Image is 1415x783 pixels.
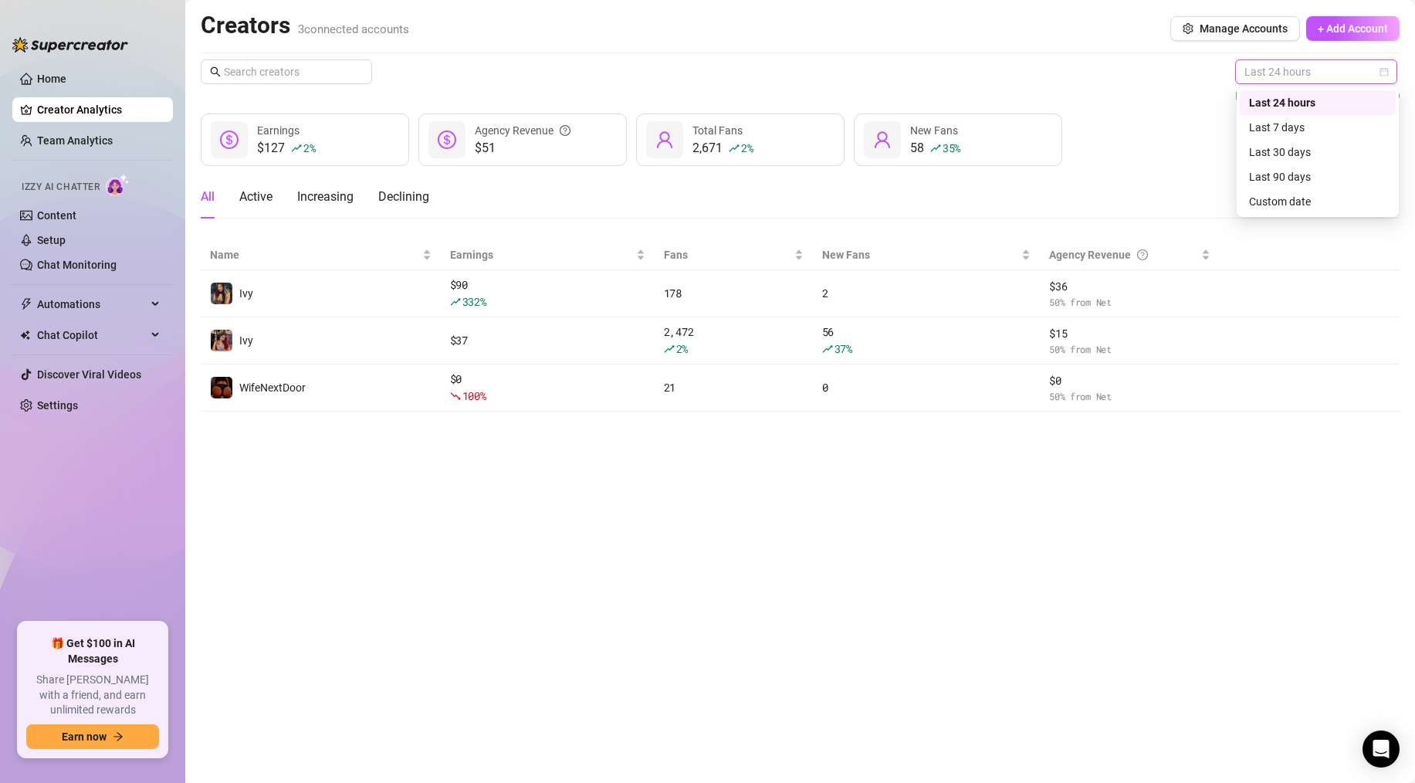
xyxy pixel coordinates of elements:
[1249,119,1386,136] div: Last 7 days
[62,730,107,743] span: Earn now
[257,139,315,158] div: $127
[37,399,78,412] a: Settings
[910,124,958,137] span: New Fans
[239,287,253,300] span: Ivy
[12,37,128,53] img: logo-BBDzfeDw.svg
[450,391,461,402] span: fall
[1240,140,1396,164] div: Last 30 days
[655,130,674,149] span: user
[741,141,753,155] span: 2 %
[1049,389,1210,404] span: 50 % from Net
[475,139,570,158] span: $51
[1049,372,1210,389] span: $ 0
[378,188,429,206] div: Declining
[450,276,645,310] div: $ 90
[692,139,753,158] div: 2,671
[692,124,743,137] span: Total Fans
[20,298,32,310] span: thunderbolt
[37,323,147,347] span: Chat Copilot
[37,368,141,381] a: Discover Viral Videos
[655,240,813,270] th: Fans
[910,139,960,158] div: 58
[664,379,804,396] div: 21
[37,97,161,122] a: Creator Analytics
[1183,23,1193,34] span: setting
[211,283,232,304] img: Ivy
[1249,94,1386,111] div: Last 24 hours
[475,122,570,139] div: Agency Revenue
[37,209,76,222] a: Content
[1240,90,1396,115] div: Last 24 hours
[560,122,570,139] span: question-circle
[1235,87,1383,104] span: Data may differ from OnlyFans
[239,334,253,347] span: Ivy
[26,673,159,718] span: Share [PERSON_NAME] with a friend, and earn unlimited rewards
[1049,342,1210,357] span: 50 % from Net
[201,11,409,40] h2: Creators
[20,330,30,341] img: Chat Copilot
[450,332,645,349] div: $ 37
[297,188,354,206] div: Increasing
[37,73,66,85] a: Home
[113,731,124,742] span: arrow-right
[22,180,100,195] span: Izzy AI Chatter
[822,344,833,354] span: rise
[664,246,791,263] span: Fans
[298,22,409,36] span: 3 connected accounts
[1306,16,1400,41] button: + Add Account
[224,63,350,80] input: Search creators
[26,724,159,749] button: Earn nowarrow-right
[813,240,1040,270] th: New Fans
[220,130,239,149] span: dollar-circle
[1244,60,1388,83] span: Last 24 hours
[450,297,461,307] span: rise
[664,324,804,358] div: 2,472
[291,143,302,154] span: rise
[1049,325,1210,342] span: $ 15
[822,285,1031,302] div: 2
[450,246,633,263] span: Earnings
[1249,144,1386,161] div: Last 30 days
[1240,164,1396,189] div: Last 90 days
[239,188,273,206] div: Active
[462,294,486,309] span: 332 %
[729,143,740,154] span: rise
[106,174,130,196] img: AI Chatter
[441,240,655,270] th: Earnings
[664,344,675,354] span: rise
[930,143,941,154] span: rise
[211,330,232,351] img: Ivy
[1200,22,1288,35] span: Manage Accounts
[1240,189,1396,214] div: Custom date
[1363,730,1400,768] div: Open Intercom Messenger
[1049,246,1198,263] div: Agency Revenue
[1170,16,1300,41] button: Manage Accounts
[1137,246,1148,263] span: question-circle
[1240,115,1396,140] div: Last 7 days
[1249,193,1386,210] div: Custom date
[1049,278,1210,295] span: $ 36
[822,379,1031,396] div: 0
[201,188,215,206] div: All
[822,246,1018,263] span: New Fans
[664,285,804,302] div: 178
[26,636,159,666] span: 🎁 Get $100 in AI Messages
[303,141,315,155] span: 2 %
[37,259,117,271] a: Chat Monitoring
[210,66,221,77] span: search
[1249,168,1386,185] div: Last 90 days
[37,134,113,147] a: Team Analytics
[210,246,419,263] span: Name
[822,324,1031,358] div: 56
[1379,67,1389,76] span: calendar
[450,371,645,405] div: $ 0
[1318,22,1388,35] span: + Add Account
[1049,295,1210,310] span: 50 % from Net
[37,292,147,317] span: Automations
[257,124,300,137] span: Earnings
[438,130,456,149] span: dollar-circle
[37,234,66,246] a: Setup
[201,240,441,270] th: Name
[873,130,892,149] span: user
[239,381,306,394] span: WifeNextDoor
